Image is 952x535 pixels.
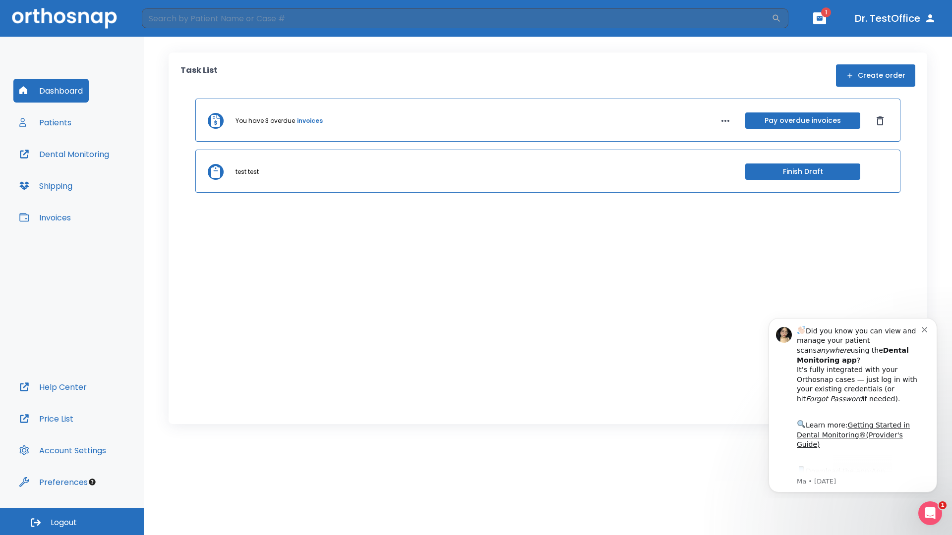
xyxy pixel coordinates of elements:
[13,375,93,399] button: Help Center
[745,112,860,129] button: Pay overdue invoices
[872,113,888,129] button: Dismiss
[13,407,79,430] button: Price List
[142,8,772,28] input: Search by Patient Name or Case #
[821,7,831,17] span: 1
[836,64,915,87] button: Create order
[745,163,860,180] button: Finish Draft
[918,501,942,525] iframe: Intercom live chat
[13,470,94,494] button: Preferences
[43,158,131,176] a: App Store
[236,167,259,176] p: test test
[13,142,115,166] button: Dental Monitoring
[851,9,940,27] button: Dr. TestOffice
[43,156,168,206] div: Download the app: | ​ Let us know if you need help getting started!
[51,517,77,528] span: Logout
[180,64,218,87] p: Task List
[43,168,168,177] p: Message from Ma, sent 5w ago
[297,116,323,125] a: invoices
[13,206,77,229] button: Invoices
[13,174,78,198] button: Shipping
[12,8,117,28] img: Orthosnap
[13,438,112,462] button: Account Settings
[939,501,947,509] span: 1
[13,110,77,134] button: Patients
[754,309,952,498] iframe: Intercom notifications message
[168,15,176,23] button: Dismiss notification
[236,116,295,125] p: You have 3 overdue
[13,79,89,103] button: Dashboard
[88,478,97,486] div: Tooltip anchor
